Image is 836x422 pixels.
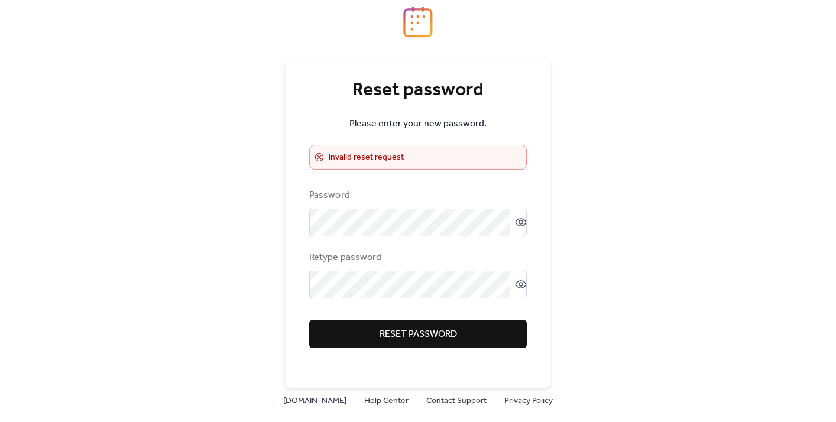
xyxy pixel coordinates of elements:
[364,393,409,408] a: Help Center
[309,320,527,348] button: Reset password
[403,6,433,38] img: logo
[329,151,404,165] span: Invalid reset request
[309,189,524,203] div: Password
[364,394,409,408] span: Help Center
[380,327,457,342] span: Reset password
[426,394,487,408] span: Contact Support
[504,393,553,408] a: Privacy Policy
[349,117,487,131] span: Please enter your new password.
[426,393,487,408] a: Contact Support
[504,394,553,408] span: Privacy Policy
[283,393,346,408] a: [DOMAIN_NAME]
[309,79,527,102] div: Reset password
[283,394,346,408] span: [DOMAIN_NAME]
[309,251,524,265] div: Retype password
